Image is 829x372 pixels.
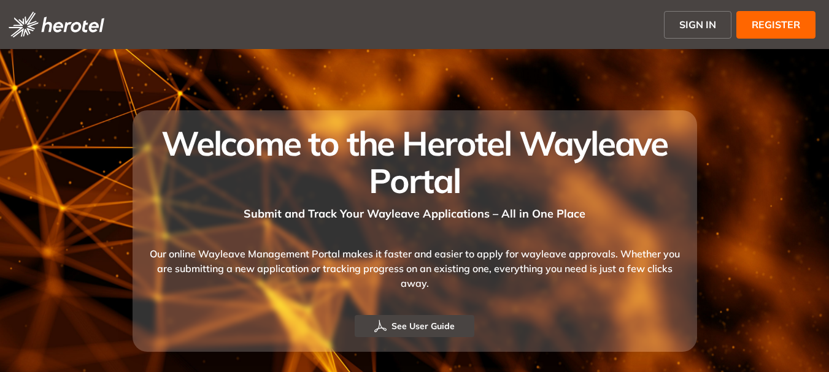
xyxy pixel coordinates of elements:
[147,222,682,315] div: Our online Wayleave Management Portal makes it faster and easier to apply for wayleave approvals....
[679,17,716,32] span: SIGN IN
[664,11,731,39] button: SIGN IN
[391,319,455,333] span: See User Guide
[9,12,104,37] img: logo
[161,122,668,202] span: Welcome to the Herotel Wayleave Portal
[355,315,474,337] button: See User Guide
[147,199,682,222] div: Submit and Track Your Wayleave Applications – All in One Place
[736,11,816,39] button: REGISTER
[752,17,800,32] span: REGISTER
